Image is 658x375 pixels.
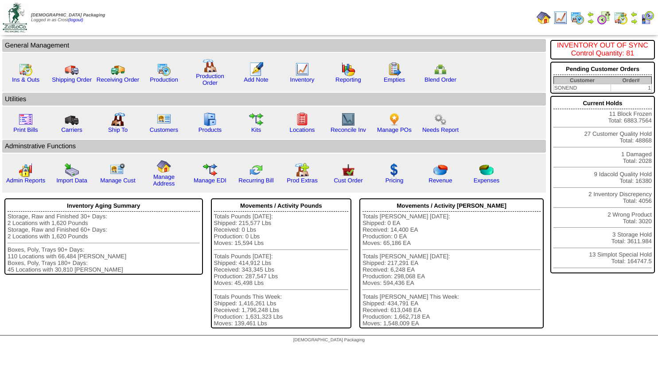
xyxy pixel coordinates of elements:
[31,13,105,18] span: [DEMOGRAPHIC_DATA] Packaging
[422,126,459,133] a: Needs Report
[203,59,217,73] img: factory.gif
[6,177,45,184] a: Admin Reports
[110,163,126,177] img: managecust.png
[424,76,456,83] a: Blend Order
[341,112,355,126] img: line_graph2.gif
[295,112,309,126] img: locations.gif
[61,126,82,133] a: Carriers
[387,112,401,126] img: po.png
[108,126,128,133] a: Ship To
[199,126,222,133] a: Products
[384,76,405,83] a: Empties
[111,112,125,126] img: factory2.gif
[244,76,269,83] a: Add Note
[428,177,452,184] a: Revenue
[238,177,273,184] a: Recurring Bill
[65,62,79,76] img: truck.gif
[287,177,318,184] a: Prod Extras
[19,163,33,177] img: graph2.png
[150,76,178,83] a: Production
[203,112,217,126] img: cabinet.gif
[341,62,355,76] img: graph.gif
[377,126,412,133] a: Manage POs
[111,62,125,76] img: truck2.gif
[8,213,200,273] div: Storage, Raw and Finished 30+ Days: 2 Locations with 1,620 Pounds Storage, Raw and Finished 60+ D...
[553,77,611,84] th: Customer
[12,76,39,83] a: Ins & Outs
[433,62,448,76] img: network.png
[31,13,105,23] span: Logged in as Crost
[194,177,226,184] a: Manage EDI
[2,93,546,106] td: Utilities
[611,77,651,84] th: Order#
[587,18,594,25] img: arrowright.gif
[385,177,404,184] a: Pricing
[433,112,448,126] img: workflow.png
[433,163,448,177] img: pie_chart.png
[249,163,263,177] img: reconcile.gif
[203,163,217,177] img: edi.gif
[100,177,135,184] a: Manage Cust
[553,84,611,92] td: SONEND
[293,338,365,343] span: [DEMOGRAPHIC_DATA] Packaging
[631,18,638,25] img: arrowright.gif
[537,11,551,25] img: home.gif
[56,177,87,184] a: Import Data
[553,98,652,109] div: Current Holds
[550,96,655,273] div: 11 Block Frozen Total: 6883.7564 27 Customer Quality Hold Total: 48868 1 Damaged Total: 2028 9 Id...
[631,11,638,18] img: arrowleft.gif
[150,126,178,133] a: Customers
[19,62,33,76] img: calendarinout.gif
[553,11,568,25] img: line_graph.gif
[479,163,494,177] img: pie_chart2.png
[289,126,315,133] a: Locations
[614,11,628,25] img: calendarinout.gif
[19,112,33,126] img: invoice2.gif
[474,177,500,184] a: Expenses
[153,174,175,187] a: Manage Address
[249,112,263,126] img: workflow.gif
[249,62,263,76] img: orders.gif
[570,11,584,25] img: calendarprod.gif
[362,200,541,212] div: Movements / Activity [PERSON_NAME]
[52,76,92,83] a: Shipping Order
[13,126,38,133] a: Print Bills
[611,84,651,92] td: 1
[214,213,349,327] div: Totals Pounds [DATE]: Shipped: 215,577 Lbs Received: 0 Lbs Production: 0 Lbs Moves: 15,594 Lbs To...
[295,62,309,76] img: line_graph.gif
[331,126,366,133] a: Reconcile Inv
[65,163,79,177] img: import.gif
[97,76,139,83] a: Receiving Order
[157,112,171,126] img: customers.gif
[597,11,611,25] img: calendarblend.gif
[2,140,546,153] td: Adminstrative Functions
[341,163,355,177] img: cust_order.png
[334,177,362,184] a: Cust Order
[335,76,361,83] a: Reporting
[290,76,315,83] a: Inventory
[251,126,261,133] a: Kits
[387,163,401,177] img: dollar.gif
[387,62,401,76] img: workorder.gif
[295,163,309,177] img: prodextras.gif
[157,62,171,76] img: calendarprod.gif
[157,159,171,174] img: home.gif
[68,18,83,23] a: (logout)
[214,200,349,212] div: Movements / Activity Pounds
[640,11,654,25] img: calendarcustomer.gif
[65,112,79,126] img: truck3.gif
[196,73,224,86] a: Production Order
[8,200,200,212] div: Inventory Aging Summary
[3,3,27,32] img: zoroco-logo-small.webp
[553,42,652,58] div: INVENTORY OUT OF SYNC Control Quantity: 81
[362,213,541,327] div: Totals [PERSON_NAME] [DATE]: Shipped: 0 EA Received: 14,400 EA Production: 0 EA Moves: 65,186 EA ...
[2,39,546,52] td: General Management
[553,63,652,75] div: Pending Customer Orders
[587,11,594,18] img: arrowleft.gif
